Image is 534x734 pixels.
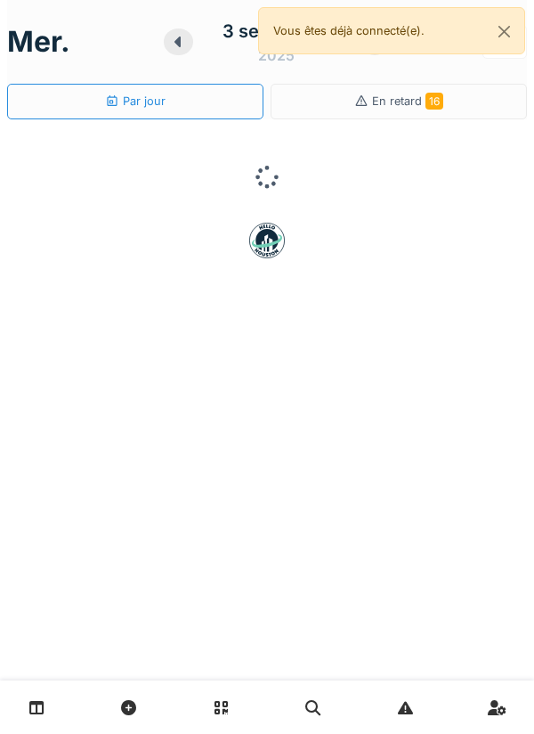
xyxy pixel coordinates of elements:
[222,18,331,45] div: 3 septembre
[258,45,295,66] div: 2025
[258,7,525,54] div: Vous êtes déjà connecté(e).
[372,94,443,108] span: En retard
[425,93,443,110] span: 16
[105,93,166,110] div: Par jour
[249,223,285,258] img: badge-BVDL4wpA.svg
[7,25,70,59] h1: mer.
[484,8,524,55] button: Close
